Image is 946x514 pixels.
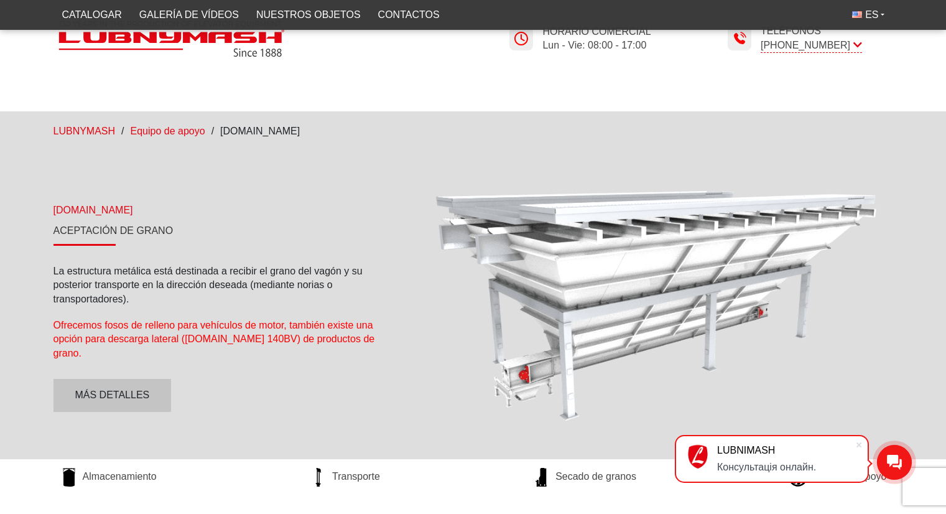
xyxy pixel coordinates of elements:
font: / [121,126,124,136]
font: Transporte [332,471,380,482]
a: LUBNYMASH [53,126,116,136]
font: [DOMAIN_NAME] [53,205,133,215]
font: LUBNIMASH [717,445,775,456]
font: Lun - Vie: 08:00 - 17:00 [542,40,646,50]
img: Inglés [852,11,862,18]
img: Icono de tiempo de Lubnymash [514,31,529,46]
a: Equipo de apoyo [131,126,205,136]
a: Almacenamiento [53,468,163,487]
img: Lubnymash [53,16,290,62]
font: Galería de vídeos [139,9,239,20]
img: Icono de tiempo de Lubnymash [732,31,747,46]
font: ES [865,9,878,20]
font: [DOMAIN_NAME] [220,126,300,136]
font: / [211,126,214,136]
a: Secado de granos [526,468,642,487]
font: Ofrecemos fosos de relleno para vehículos de motor, también existe una opción para descarga later... [53,320,375,358]
font: [PHONE_NUMBER] [761,40,850,50]
font: Консультація онлайн. [717,462,816,472]
font: Secado de granos [555,471,636,482]
font: Almacenamiento [83,471,157,482]
a: Nuestros objetos [248,4,369,26]
a: Contactos [369,4,448,26]
font: Catalogar [62,9,122,20]
font: Horario comercial [542,26,651,37]
font: Contactos [378,9,440,20]
a: Galería de vídeos [131,4,248,26]
button: ES [843,4,893,26]
a: Catalogar [53,4,131,26]
font: Aceptación de grano [53,225,174,236]
font: Teléfonos [761,26,821,36]
a: Transporte [303,468,386,487]
font: Más detalles [75,390,150,400]
font: La estructura metálica está destinada a recibir el grano del vagón y su posterior transporte en l... [53,266,363,304]
font: Nuestros objetos [256,9,361,20]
